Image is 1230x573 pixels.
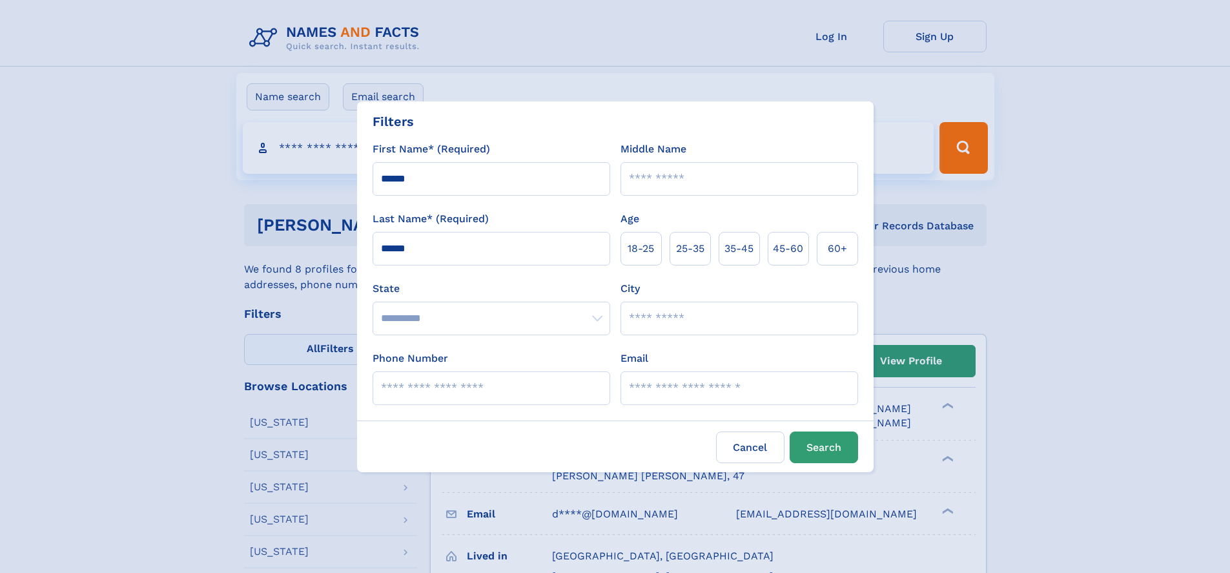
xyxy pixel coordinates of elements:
button: Search [790,432,858,463]
label: Email [620,351,648,366]
span: 45‑60 [773,241,803,256]
span: 18‑25 [628,241,654,256]
label: Age [620,211,639,227]
label: Phone Number [373,351,448,366]
label: Cancel [716,432,784,463]
label: City [620,281,640,297]
label: First Name* (Required) [373,141,490,157]
span: 60+ [828,241,847,256]
label: Last Name* (Required) [373,211,489,227]
label: State [373,281,610,297]
div: Filters [373,112,414,131]
label: Middle Name [620,141,686,157]
span: 35‑45 [724,241,753,256]
span: 25‑35 [676,241,704,256]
